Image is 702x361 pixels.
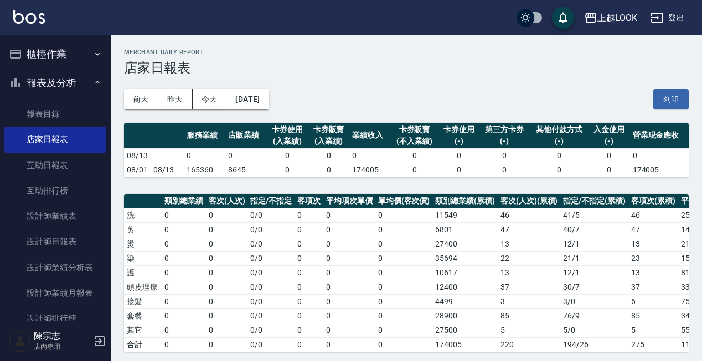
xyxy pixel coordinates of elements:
a: 設計師排行榜 [4,306,106,331]
button: 上越LOOK [580,7,642,29]
td: 5 [498,323,561,337]
td: 0 [375,208,433,222]
th: 客次(人次) [206,194,248,208]
h5: 陳宗志 [34,331,90,342]
div: 卡券使用 [441,124,477,135]
td: 12 / 1 [560,237,628,251]
td: 3 [498,294,561,308]
td: 0 / 0 [247,208,295,222]
td: 08/13 [124,148,184,163]
td: 0 [162,222,206,237]
td: 40 / 7 [560,222,628,237]
td: 0 [323,237,375,251]
td: 0 [323,323,375,337]
a: 設計師業績表 [4,203,106,229]
th: 店販業績 [225,123,267,149]
button: save [552,7,574,29]
td: 0 [295,323,323,337]
td: 13 [628,265,678,280]
td: 0 [391,148,438,163]
button: 登出 [646,8,689,28]
td: 76 / 9 [560,308,628,323]
td: 0 [206,265,248,280]
td: 0 [323,294,375,308]
td: 0 [375,323,433,337]
th: 指定/不指定(累積) [560,194,628,208]
td: 0 [375,237,433,251]
td: 0 [206,251,248,265]
td: 其它 [124,323,162,337]
th: 服務業績 [184,123,225,149]
button: 昨天 [158,89,193,109]
th: 營業現金應收 [630,123,689,149]
td: 頭皮理療 [124,280,162,294]
td: 0 [162,294,206,308]
td: 0 [162,337,206,352]
td: 0 / 0 [247,251,295,265]
td: 0 [206,308,248,323]
td: 220 [498,337,561,352]
th: 客次(人次)(累積) [498,194,561,208]
td: 0 [530,163,589,177]
td: 0 [162,237,206,251]
td: 0 / 0 [247,237,295,251]
td: 燙 [124,237,162,251]
div: (-) [533,135,586,147]
td: 275 [628,337,678,352]
td: 35694 [432,251,498,265]
td: 洗 [124,208,162,222]
td: 0 [375,222,433,237]
td: 0 [438,148,479,163]
td: 套餐 [124,308,162,323]
div: (-) [591,135,627,147]
td: 5 / 0 [560,323,628,337]
td: 0 [375,265,433,280]
td: 47 [628,222,678,237]
td: 0 [267,163,308,177]
th: 客項次(累積) [628,194,678,208]
td: 0 [162,251,206,265]
td: 0 [375,308,433,323]
td: 0 [323,208,375,222]
td: 0 / 0 [247,294,295,308]
div: 卡券販賣 [311,124,347,135]
td: 0 [349,148,391,163]
td: 23 [628,251,678,265]
td: 6 [628,294,678,308]
td: 37 [498,280,561,294]
a: 設計師業績月報表 [4,280,106,306]
td: 0 [295,265,323,280]
td: 194/26 [560,337,628,352]
td: 0 [308,148,349,163]
td: 護 [124,265,162,280]
td: 0 [323,222,375,237]
h2: Merchant Daily Report [124,49,689,56]
td: 47 [498,222,561,237]
td: 0 [479,148,530,163]
th: 指定/不指定 [247,194,295,208]
td: 剪 [124,222,162,237]
td: 0 [295,222,323,237]
a: 設計師業績分析表 [4,255,106,280]
td: 0 [479,163,530,177]
td: 0 [162,208,206,222]
a: 互助日報表 [4,153,106,178]
td: 0 [295,208,323,222]
th: 客項次 [295,194,323,208]
td: 0 [375,337,433,352]
td: 0 [267,148,308,163]
td: 0 [162,323,206,337]
td: 0 [589,148,630,163]
div: 其他付款方式 [533,124,586,135]
td: 41 / 5 [560,208,628,222]
td: 13 [628,237,678,251]
th: 業績收入 [349,123,391,149]
td: 0 [206,280,248,294]
th: 平均項次單價 [323,194,375,208]
td: 0 [375,294,433,308]
td: 0 [589,163,630,177]
td: 0 / 0 [247,323,295,337]
td: 13 [498,265,561,280]
button: 報表及分析 [4,69,106,97]
div: 第三方卡券 [482,124,527,135]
